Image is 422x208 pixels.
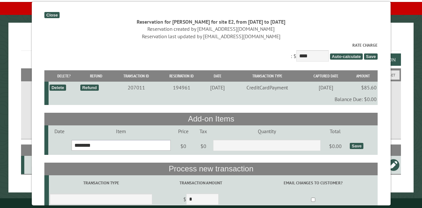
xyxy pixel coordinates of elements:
[231,70,303,82] th: Transaction Type
[212,125,322,137] td: Quantity
[172,137,194,155] td: $0
[330,53,363,60] span: Auto-calculate
[154,180,247,186] label: Transaction Amount
[44,18,378,25] div: Reservation for [PERSON_NAME] for site E2, from [DATE] to [DATE]
[364,53,378,60] span: Save
[24,144,47,156] th: Site
[195,137,212,155] td: $0
[113,70,159,82] th: Transaction ID
[70,125,172,137] td: Item
[27,162,46,168] div: E2
[50,85,66,91] div: Delete
[21,33,401,51] h1: Reservations
[44,25,378,32] div: Reservation created by [EMAIL_ADDRESS][DOMAIN_NAME]
[348,82,378,93] td: $85.60
[48,93,378,105] td: Balance Due: $0.00
[159,82,204,93] td: 194961
[48,70,79,82] th: Delete?
[44,33,378,40] div: Reservation last updated by [EMAIL_ADDRESS][DOMAIN_NAME]
[44,113,378,125] th: Add-on Items
[204,82,231,93] td: [DATE]
[350,143,363,149] div: Save
[44,12,60,18] div: Close
[195,125,212,137] td: Tax
[348,70,378,82] th: Amount
[231,82,303,93] td: CreditCardPayment
[80,85,99,91] div: Refund
[303,70,348,82] th: Captured Date
[322,137,348,155] td: $0.00
[79,70,113,82] th: Refund
[159,70,204,82] th: Reservation ID
[204,70,231,82] th: Date
[21,68,401,81] h2: Filters
[113,82,159,93] td: 207011
[172,125,194,137] td: Price
[322,125,348,137] td: Total
[48,125,71,137] td: Date
[44,42,378,48] label: Rate Charge
[44,163,378,175] th: Process new transaction
[50,180,153,186] label: Transaction Type
[44,42,378,63] div: : $
[303,82,348,93] td: [DATE]
[249,180,377,186] label: Email changes to customer?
